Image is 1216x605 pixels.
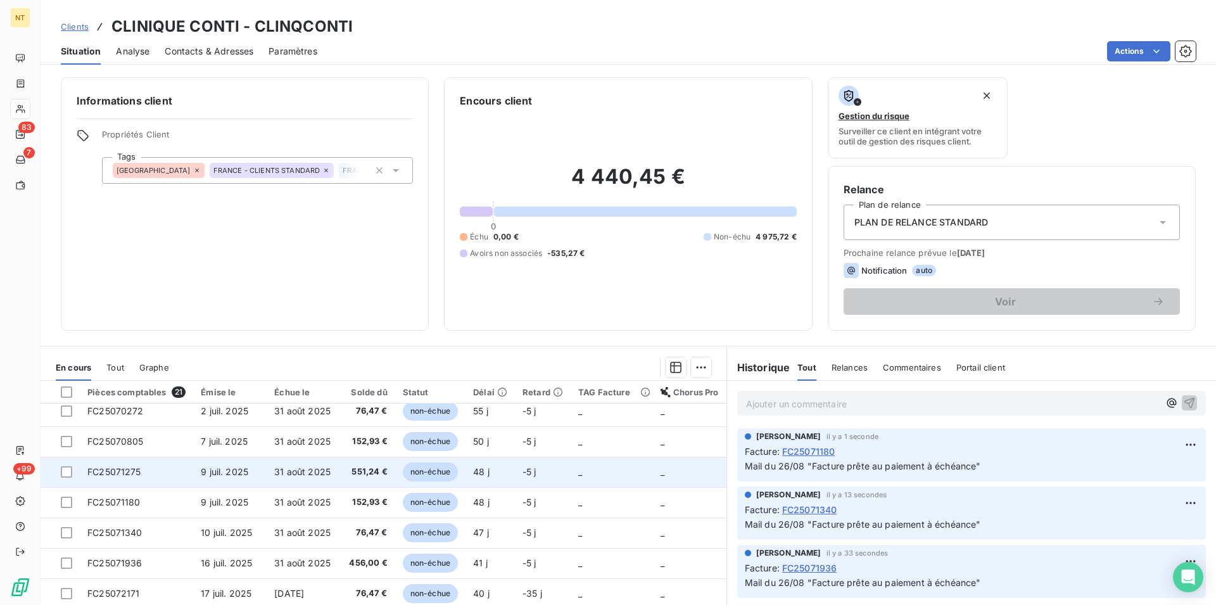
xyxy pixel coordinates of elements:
[756,489,821,500] span: [PERSON_NAME]
[861,265,908,276] span: Notification
[745,503,780,516] span: Facture :
[403,432,458,451] span: non-échue
[87,405,144,416] span: FC25070272
[201,466,248,477] span: 9 juil. 2025
[87,527,142,538] span: FC25071340
[522,405,536,416] span: -5 j
[826,433,878,440] span: il y a 1 seconde
[578,497,582,507] span: _
[661,557,664,568] span: _
[87,466,141,477] span: FC25071275
[661,588,664,599] span: _
[403,523,458,542] span: non-échue
[201,497,248,507] span: 9 juil. 2025
[756,231,797,243] span: 4 975,72 €
[201,588,251,599] span: 17 juil. 2025
[782,561,837,575] span: FC25071936
[403,493,458,512] span: non-échue
[346,435,387,448] span: 152,93 €
[269,45,317,58] span: Paramètres
[87,557,142,568] span: FC25071936
[839,126,997,146] span: Surveiller ce client en intégrant votre outil de gestion des risques client.
[201,405,248,416] span: 2 juil. 2025
[473,387,507,397] div: Délai
[470,248,542,259] span: Avoirs non associés
[403,554,458,573] span: non-échue
[1107,41,1170,61] button: Actions
[61,45,101,58] span: Situation
[745,445,780,458] span: Facture :
[77,93,413,108] h6: Informations client
[745,519,981,530] span: Mail du 26/08 "Facture prête au paiement à échéance"
[859,296,1152,307] span: Voir
[111,15,353,38] h3: CLINIQUE CONTI - CLINQCONTI
[87,497,141,507] span: FC25071180
[13,463,35,474] span: +99
[201,527,252,538] span: 10 juil. 2025
[547,248,585,259] span: -535,27 €
[274,557,331,568] span: 31 août 2025
[745,561,780,575] span: Facture :
[714,231,750,243] span: Non-échu
[61,22,89,32] span: Clients
[460,164,796,202] h2: 4 440,45 €
[116,45,149,58] span: Analyse
[797,362,816,373] span: Tout
[460,93,532,108] h6: Encours client
[165,45,253,58] span: Contacts & Adresses
[826,549,889,557] span: il y a 33 secondes
[661,466,664,477] span: _
[493,231,519,243] span: 0,00 €
[274,405,331,416] span: 31 août 2025
[578,557,582,568] span: _
[139,362,169,373] span: Graphe
[102,129,413,147] span: Propriétés Client
[473,588,490,599] span: 40 j
[201,436,248,447] span: 7 juil. 2025
[274,387,331,397] div: Échue le
[854,216,989,229] span: PLAN DE RELANCE STANDARD
[87,386,186,398] div: Pièces comptables
[470,231,488,243] span: Échu
[473,557,488,568] span: 41 j
[18,122,35,133] span: 83
[578,405,582,416] span: _
[727,360,790,375] h6: Historique
[274,466,331,477] span: 31 août 2025
[359,165,369,176] input: Ajouter une valeur
[10,150,30,170] a: 7
[403,387,459,397] div: Statut
[957,248,985,258] span: [DATE]
[578,527,582,538] span: _
[473,497,490,507] span: 48 j
[106,362,124,373] span: Tout
[56,362,91,373] span: En cours
[403,402,458,421] span: non-échue
[522,466,536,477] span: -5 j
[578,466,582,477] span: _
[844,182,1180,197] h6: Relance
[522,588,542,599] span: -35 j
[745,577,981,588] span: Mail du 26/08 "Facture prête au paiement à échéance"
[23,147,35,158] span: 7
[912,265,936,276] span: auto
[10,8,30,28] div: NT
[491,221,496,231] span: 0
[522,527,536,538] span: -5 j
[10,577,30,597] img: Logo LeanPay
[473,527,489,538] span: 47 j
[578,588,582,599] span: _
[274,527,331,538] span: 31 août 2025
[343,167,453,174] span: FRANCE - [GEOGRAPHIC_DATA]
[522,497,536,507] span: -5 j
[172,386,186,398] span: 21
[522,387,563,397] div: Retard
[346,466,387,478] span: 551,24 €
[839,111,909,121] span: Gestion du risque
[117,167,191,174] span: [GEOGRAPHIC_DATA]
[346,405,387,417] span: 76,47 €
[844,288,1180,315] button: Voir
[826,491,887,499] span: il y a 13 secondes
[844,248,1180,258] span: Prochaine relance prévue le
[274,588,304,599] span: [DATE]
